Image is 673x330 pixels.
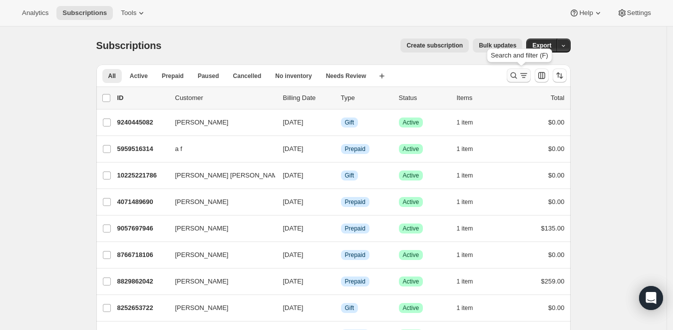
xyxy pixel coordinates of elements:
[175,197,229,207] span: [PERSON_NAME]
[548,171,565,179] span: $0.00
[345,171,354,179] span: Gift
[117,142,565,156] div: 5959516314a f[DATE]InfoPrepaidSuccessActive1 item$0.00
[541,224,565,232] span: $135.00
[117,168,565,182] div: 10225221786[PERSON_NAME] [PERSON_NAME][DATE]InfoGiftSuccessActive1 item$0.00
[345,304,354,312] span: Gift
[283,93,333,103] p: Billing Date
[283,198,304,205] span: [DATE]
[175,250,229,260] span: [PERSON_NAME]
[121,9,136,17] span: Tools
[627,9,651,17] span: Settings
[457,221,484,235] button: 1 item
[117,250,167,260] p: 8766718106
[403,277,419,285] span: Active
[175,170,284,180] span: [PERSON_NAME] [PERSON_NAME]
[56,6,113,20] button: Subscriptions
[283,304,304,311] span: [DATE]
[117,303,167,313] p: 8252653722
[457,277,473,285] span: 1 item
[117,144,167,154] p: 5959516314
[175,117,229,127] span: [PERSON_NAME]
[175,144,182,154] span: a f
[283,251,304,258] span: [DATE]
[341,93,391,103] div: Type
[117,117,167,127] p: 9240445082
[563,6,609,20] button: Help
[553,68,567,82] button: Sort the results
[175,93,275,103] p: Customer
[457,168,484,182] button: 1 item
[611,6,657,20] button: Settings
[457,304,473,312] span: 1 item
[403,118,419,126] span: Active
[457,195,484,209] button: 1 item
[117,274,565,288] div: 8829862042[PERSON_NAME][DATE]InfoPrepaidSuccessActive1 item$259.00
[551,93,564,103] p: Total
[326,72,366,80] span: Needs Review
[403,251,419,259] span: Active
[130,72,148,80] span: Active
[175,303,229,313] span: [PERSON_NAME]
[457,224,473,232] span: 1 item
[457,145,473,153] span: 1 item
[283,118,304,126] span: [DATE]
[345,224,365,232] span: Prepaid
[400,38,469,52] button: Create subscription
[457,274,484,288] button: 1 item
[169,194,269,210] button: [PERSON_NAME]
[169,167,269,183] button: [PERSON_NAME] [PERSON_NAME]
[532,41,551,49] span: Export
[169,141,269,157] button: a f
[117,223,167,233] p: 9057697946
[175,223,229,233] span: [PERSON_NAME]
[169,247,269,263] button: [PERSON_NAME]
[345,118,354,126] span: Gift
[548,118,565,126] span: $0.00
[108,72,116,80] span: All
[198,72,219,80] span: Paused
[473,38,522,52] button: Bulk updates
[639,286,663,310] div: Open Intercom Messenger
[541,277,565,285] span: $259.00
[169,220,269,236] button: [PERSON_NAME]
[96,40,162,51] span: Subscriptions
[62,9,107,17] span: Subscriptions
[175,276,229,286] span: [PERSON_NAME]
[117,221,565,235] div: 9057697946[PERSON_NAME][DATE]InfoPrepaidSuccessActive1 item$135.00
[117,276,167,286] p: 8829862042
[548,251,565,258] span: $0.00
[457,142,484,156] button: 1 item
[233,72,262,80] span: Cancelled
[117,115,565,129] div: 9240445082[PERSON_NAME][DATE]InfoGiftSuccessActive1 item$0.00
[374,69,390,83] button: Create new view
[283,224,304,232] span: [DATE]
[548,304,565,311] span: $0.00
[535,68,549,82] button: Customize table column order and visibility
[22,9,48,17] span: Analytics
[457,118,473,126] span: 1 item
[403,304,419,312] span: Active
[479,41,516,49] span: Bulk updates
[507,68,531,82] button: Search and filter results
[579,9,593,17] span: Help
[548,198,565,205] span: $0.00
[457,301,484,315] button: 1 item
[117,301,565,315] div: 8252653722[PERSON_NAME][DATE]InfoGiftSuccessActive1 item$0.00
[403,224,419,232] span: Active
[117,195,565,209] div: 4071489690[PERSON_NAME][DATE]InfoPrepaidSuccessActive1 item$0.00
[403,171,419,179] span: Active
[403,145,419,153] span: Active
[403,198,419,206] span: Active
[457,248,484,262] button: 1 item
[457,171,473,179] span: 1 item
[117,170,167,180] p: 10225221786
[162,72,184,80] span: Prepaid
[117,93,565,103] div: IDCustomerBilling DateTypeStatusItemsTotal
[526,38,557,52] button: Export
[457,93,507,103] div: Items
[457,115,484,129] button: 1 item
[275,72,312,80] span: No inventory
[169,114,269,130] button: [PERSON_NAME]
[399,93,449,103] p: Status
[457,198,473,206] span: 1 item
